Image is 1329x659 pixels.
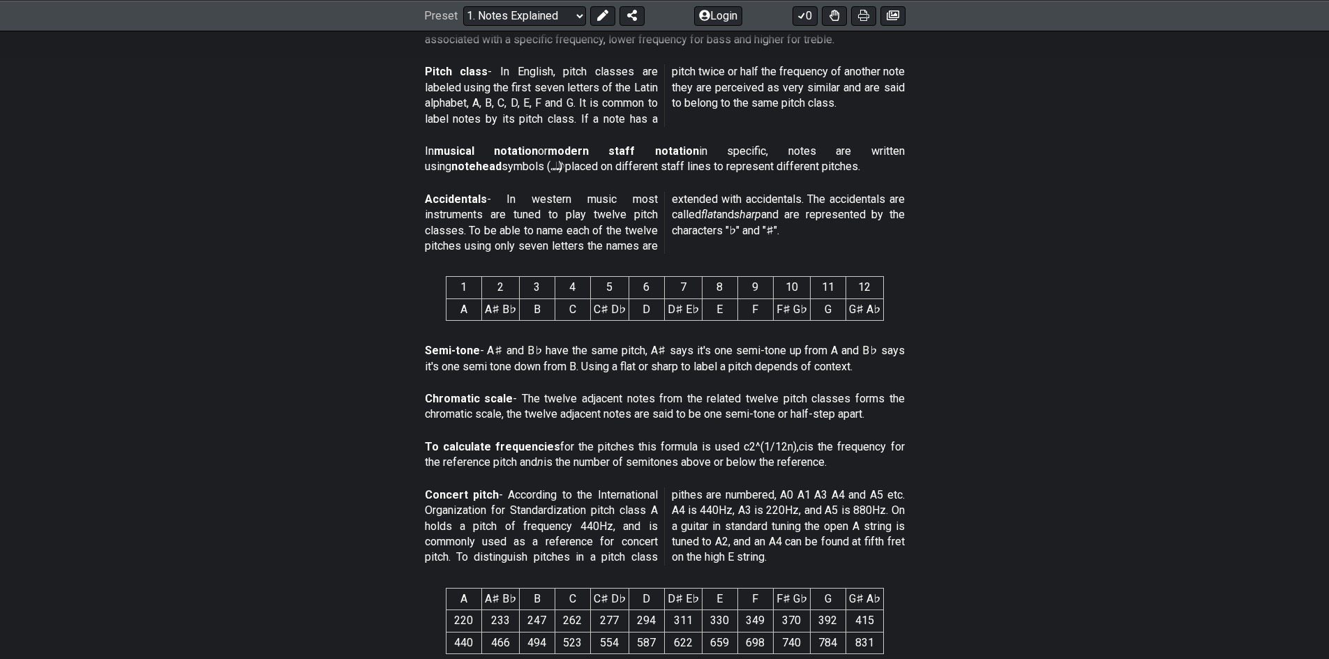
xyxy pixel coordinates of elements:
[425,440,560,453] strong: To calculate frequencies
[425,392,513,405] strong: Chromatic scale
[590,6,615,25] button: Edit Preset
[446,277,481,298] th: 1
[481,610,519,632] td: 233
[519,632,555,653] td: 494
[590,277,629,298] th: 5
[590,298,629,320] td: C♯ D♭
[555,610,590,632] td: 262
[810,277,846,298] th: 11
[737,588,773,609] th: F
[664,298,702,320] td: D♯ E♭
[694,6,742,25] button: Login
[590,632,629,653] td: 554
[481,632,519,653] td: 466
[629,277,664,298] th: 6
[463,6,586,25] select: Preset
[425,192,905,255] p: - In western music most instruments are tuned to play twelve pitch classes. To be able to name ea...
[810,588,846,609] th: G
[590,588,629,609] th: C♯ D♭
[846,632,883,653] td: 831
[822,6,847,25] button: Toggle Dexterity for all fretkits
[425,487,905,566] p: - According to the International Organization for Standardization pitch class A holds a pitch of ...
[424,9,458,22] span: Preset
[555,298,590,320] td: C
[446,610,481,632] td: 220
[629,588,664,609] th: D
[425,488,499,501] strong: Concert pitch
[702,277,737,298] th: 8
[880,6,906,25] button: Create image
[481,298,519,320] td: A♯ B♭
[846,588,883,609] th: G♯ A♭
[425,439,905,471] p: for the pitches this formula is used c2^(1/12n), is the frequency for the reference pitch and is ...
[425,343,905,374] p: - A♯ and B♭ have the same pitch, A♯ says it's one semi-tone up from A and B♭ says it's one semi t...
[481,277,519,298] th: 2
[846,610,883,632] td: 415
[425,344,480,357] strong: Semi-tone
[425,64,905,127] p: - In English, pitch classes are labeled using the first seven letters of the Latin alphabet, A, B...
[773,277,810,298] th: 10
[537,455,543,469] em: n
[664,632,702,653] td: 622
[519,298,555,320] td: B
[664,610,702,632] td: 311
[451,160,502,173] strong: notehead
[425,391,905,423] p: - The twelve adjacent notes from the related twelve pitch classes forms the chromatic scale, the ...
[773,588,810,609] th: F♯ G♭
[773,298,810,320] td: F♯ G♭
[446,632,481,653] td: 440
[555,277,590,298] th: 4
[702,632,737,653] td: 659
[481,588,519,609] th: A♯ B♭
[664,588,702,609] th: D♯ E♭
[555,632,590,653] td: 523
[629,632,664,653] td: 587
[737,298,773,320] td: F
[702,298,737,320] td: E
[425,65,488,78] strong: Pitch class
[425,192,487,206] strong: Accidentals
[793,6,818,25] button: 0
[810,610,846,632] td: 392
[773,632,810,653] td: 740
[629,298,664,320] td: D
[737,277,773,298] th: 9
[519,610,555,632] td: 247
[799,440,804,453] em: c
[846,298,883,320] td: G♯ A♭
[851,6,876,25] button: Print
[629,610,664,632] td: 294
[434,144,538,158] strong: musical notation
[664,277,702,298] th: 7
[555,588,590,609] th: C
[446,298,481,320] td: A
[519,588,555,609] th: B
[734,208,761,221] em: sharp
[846,277,883,298] th: 12
[590,610,629,632] td: 277
[702,610,737,632] td: 330
[548,144,699,158] strong: modern staff notation
[425,144,905,175] p: In or in specific, notes are written using symbols (𝅝 𝅗𝅥 𝅘𝅥 𝅘𝅥𝅮) placed on different staff lines to r...
[737,632,773,653] td: 698
[810,632,846,653] td: 784
[702,588,737,609] th: E
[519,277,555,298] th: 3
[701,208,716,221] em: flat
[773,610,810,632] td: 370
[446,588,481,609] th: A
[620,6,645,25] button: Share Preset
[737,610,773,632] td: 349
[810,298,846,320] td: G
